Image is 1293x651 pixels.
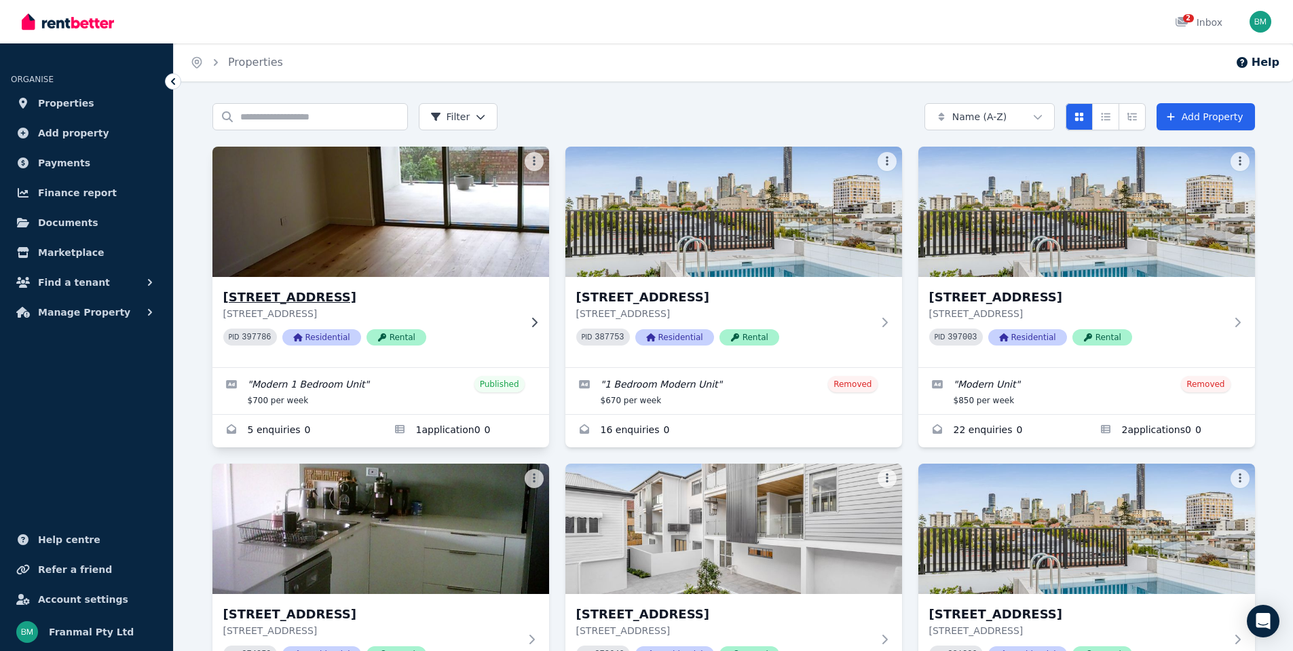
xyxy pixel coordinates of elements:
p: [STREET_ADDRESS] [223,624,519,637]
button: More options [878,152,897,171]
p: [STREET_ADDRESS] [223,307,519,320]
h3: [STREET_ADDRESS] [576,288,872,307]
a: Add Property [1157,103,1255,130]
h3: [STREET_ADDRESS] [223,605,519,624]
span: 2 [1183,14,1194,22]
small: PID [582,333,593,341]
a: Refer a friend [11,556,162,583]
button: More options [525,469,544,488]
small: PID [935,333,945,341]
a: Edit listing: Modern 1 Bedroom Unit [212,368,549,414]
p: [STREET_ADDRESS] [576,624,872,637]
a: Documents [11,209,162,236]
img: 4/157 Harcourt St, New Farm [565,147,902,277]
span: Documents [38,215,98,231]
div: View options [1066,103,1146,130]
span: Rental [719,329,779,346]
p: [STREET_ADDRESS] [929,624,1225,637]
button: More options [878,469,897,488]
img: 157 Harcourt St, New Farm [918,464,1255,594]
span: ORGANISE [11,75,54,84]
code: 397786 [242,333,271,342]
img: 11/157 Harcourt St, New Farm [565,464,902,594]
div: Open Intercom Messenger [1247,605,1279,637]
button: Find a tenant [11,269,162,296]
span: Find a tenant [38,274,110,291]
code: 397003 [948,333,977,342]
button: Card view [1066,103,1093,130]
small: PID [229,333,240,341]
code: 387753 [595,333,624,342]
a: Enquiries for 6/157 Harcourt St, New Farm [918,415,1087,447]
a: Account settings [11,586,162,613]
button: More options [525,152,544,171]
a: Enquiries for 1/157 Harcourt St, New Farm [212,415,381,447]
span: Add property [38,125,109,141]
h3: [STREET_ADDRESS] [929,605,1225,624]
span: Refer a friend [38,561,112,578]
div: Inbox [1175,16,1222,29]
span: Residential [635,329,714,346]
button: Filter [419,103,498,130]
a: 6/157 Harcourt St, New Farm[STREET_ADDRESS][STREET_ADDRESS]PID 397003ResidentialRental [918,147,1255,367]
button: Expanded list view [1119,103,1146,130]
span: Franmal Pty Ltd [49,624,134,640]
h3: [STREET_ADDRESS] [576,605,872,624]
a: Applications for 1/157 Harcourt St, New Farm [381,415,549,447]
a: 1/157 Harcourt St, New Farm[STREET_ADDRESS][STREET_ADDRESS]PID 397786ResidentialRental [212,147,549,367]
span: Marketplace [38,244,104,261]
a: Marketplace [11,239,162,266]
p: [STREET_ADDRESS] [576,307,872,320]
span: Help centre [38,532,100,548]
img: Franmal Pty Ltd [1250,11,1271,33]
img: 6/157 Harcourt St, New Farm [918,147,1255,277]
img: Franmal Pty Ltd [16,621,38,643]
a: Edit listing: 1 Bedroom Modern Unit [565,368,902,414]
img: 1/157 Harcourt St, New Farm [204,143,557,280]
p: [STREET_ADDRESS] [929,307,1225,320]
button: Manage Property [11,299,162,326]
button: More options [1231,469,1250,488]
span: Filter [430,110,470,124]
img: RentBetter [22,12,114,32]
img: 9/36 Buruda St, Chermside [212,464,549,594]
a: Payments [11,149,162,176]
a: Add property [11,119,162,147]
a: Help centre [11,526,162,553]
a: Edit listing: Modern Unit [918,368,1255,414]
button: Compact list view [1092,103,1119,130]
a: Finance report [11,179,162,206]
button: Name (A-Z) [924,103,1055,130]
span: Residential [988,329,1067,346]
a: Applications for 6/157 Harcourt St, New Farm [1087,415,1255,447]
h3: [STREET_ADDRESS] [223,288,519,307]
a: Properties [11,90,162,117]
span: Account settings [38,591,128,608]
span: Finance report [38,185,117,201]
span: Name (A-Z) [952,110,1007,124]
a: Properties [228,56,283,69]
a: 4/157 Harcourt St, New Farm[STREET_ADDRESS][STREET_ADDRESS]PID 387753ResidentialRental [565,147,902,367]
span: Residential [282,329,361,346]
span: Properties [38,95,94,111]
span: Manage Property [38,304,130,320]
a: Enquiries for 4/157 Harcourt St, New Farm [565,415,902,447]
button: Help [1235,54,1279,71]
span: Rental [367,329,426,346]
h3: [STREET_ADDRESS] [929,288,1225,307]
span: Rental [1072,329,1132,346]
nav: Breadcrumb [174,43,299,81]
button: More options [1231,152,1250,171]
span: Payments [38,155,90,171]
